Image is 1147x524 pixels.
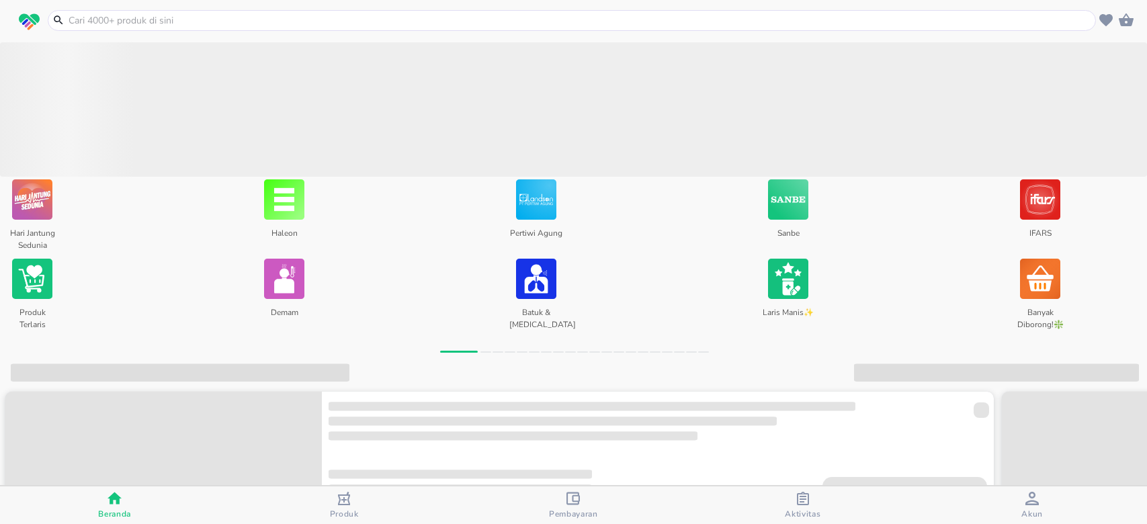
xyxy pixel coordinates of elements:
[1020,256,1060,302] img: Banyak Diborong!❇️
[98,509,131,519] span: Beranda
[1013,302,1066,327] p: Banyak Diborong!❇️
[330,509,359,519] span: Produk
[229,486,458,524] button: Produk
[264,256,304,302] img: Demam
[516,256,556,302] img: Batuk & Flu
[459,486,688,524] button: Pembayaran
[549,509,598,519] span: Pembayaran
[257,302,310,327] p: Demam
[768,177,808,222] img: Sanbe
[1013,222,1066,248] p: IFARS
[516,177,556,222] img: Pertiwi Agung
[12,256,52,302] img: Produk Terlaris
[1020,177,1060,222] img: IFARS
[264,177,304,222] img: Haleon
[12,177,52,222] img: Hari Jantung Sedunia
[688,486,917,524] button: Aktivitas
[918,486,1147,524] button: Akun
[509,302,562,327] p: Batuk & [MEDICAL_DATA]
[1021,509,1043,519] span: Akun
[761,222,814,248] p: Sanbe
[257,222,310,248] p: Haleon
[5,222,58,248] p: Hari Jantung Sedunia
[19,13,40,31] img: logo_swiperx_s.bd005f3b.svg
[509,222,562,248] p: Pertiwi Agung
[785,509,820,519] span: Aktivitas
[5,302,58,327] p: Produk Terlaris
[761,302,814,327] p: Laris Manis✨
[768,256,808,302] img: Laris Manis✨
[67,13,1093,28] input: Cari 4000+ produk di sini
